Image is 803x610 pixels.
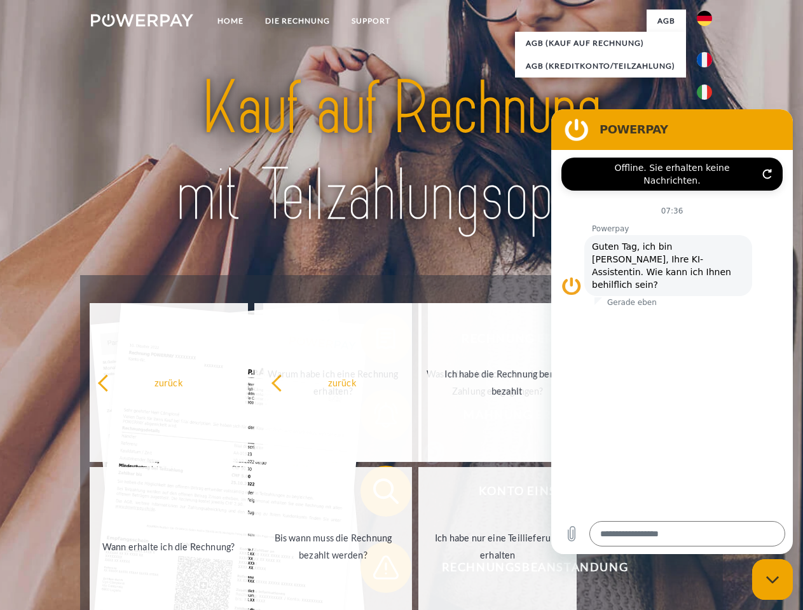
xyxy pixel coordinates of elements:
a: DIE RECHNUNG [254,10,341,32]
a: AGB (Kauf auf Rechnung) [515,32,686,55]
img: de [697,11,712,26]
a: AGB (Kreditkonto/Teilzahlung) [515,55,686,78]
div: zurück [97,374,240,391]
a: Home [207,10,254,32]
div: Ich habe nur eine Teillieferung erhalten [426,529,569,564]
img: fr [697,52,712,67]
iframe: Messaging-Fenster [551,109,793,554]
div: zurück [271,374,414,391]
a: SUPPORT [341,10,401,32]
div: Wann erhalte ich die Rechnung? [97,538,240,555]
div: Bis wann muss die Rechnung bezahlt werden? [262,529,405,564]
a: agb [647,10,686,32]
iframe: Schaltfläche zum Öffnen des Messaging-Fensters; Konversation läuft [752,559,793,600]
div: Ich habe die Rechnung bereits bezahlt [436,365,579,400]
img: it [697,85,712,100]
img: logo-powerpay-white.svg [91,14,193,27]
img: title-powerpay_de.svg [121,61,682,243]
